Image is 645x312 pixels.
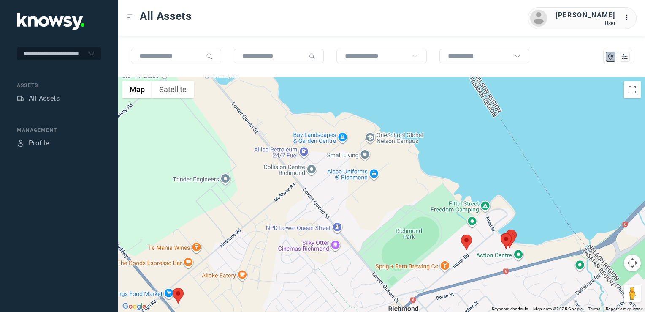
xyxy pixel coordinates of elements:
[17,82,101,89] div: Assets
[120,301,148,312] img: Google
[17,126,101,134] div: Management
[492,306,528,312] button: Keyboard shortcuts
[29,93,60,104] div: All Assets
[152,81,194,98] button: Show satellite imagery
[206,53,213,60] div: Search
[530,10,547,27] img: avatar.png
[122,81,152,98] button: Show street map
[556,20,615,26] div: User
[17,138,49,148] a: ProfileProfile
[17,95,24,102] div: Assets
[556,10,615,20] div: [PERSON_NAME]
[624,81,641,98] button: Toggle fullscreen view
[309,53,315,60] div: Search
[29,138,49,148] div: Profile
[607,53,615,60] div: Map
[17,93,60,104] a: AssetsAll Assets
[17,13,84,30] img: Application Logo
[621,53,629,60] div: List
[17,140,24,147] div: Profile
[127,13,133,19] div: Toggle Menu
[624,285,641,302] button: Drag Pegman onto the map to open Street View
[606,307,642,311] a: Report a map error
[624,14,633,21] tspan: ...
[120,301,148,312] a: Open this area in Google Maps (opens a new window)
[624,13,634,24] div: :
[624,255,641,271] button: Map camera controls
[140,8,192,24] span: All Assets
[533,307,583,311] span: Map data ©2025 Google
[588,307,601,311] a: Terms (opens in new tab)
[624,13,634,23] div: :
